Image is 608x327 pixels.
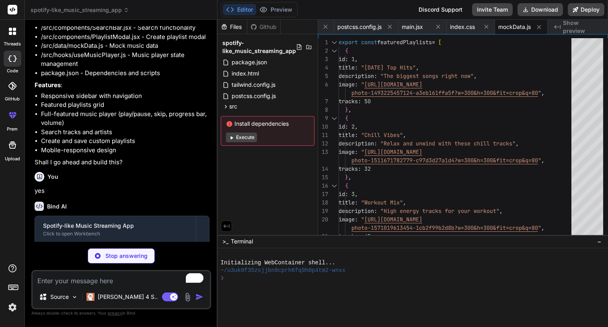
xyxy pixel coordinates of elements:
p: : [35,81,210,90]
span: tracks [339,98,358,105]
li: Featured playlists grid [41,100,210,110]
span: postcss.config.js [337,23,382,31]
span: mockData.js [498,23,531,31]
div: 15 [318,173,328,182]
span: privacy [108,311,122,315]
div: 13 [318,148,328,156]
div: 18 [318,198,328,207]
h6: Bind AI [47,202,67,211]
label: threads [4,41,21,47]
span: [URL][DOMAIN_NAME] [364,216,422,223]
div: Spotify-like Music Streaming App [43,222,188,230]
span: "Chill Vibes" [361,131,403,139]
span: 45 [364,233,371,240]
div: 1 [318,38,328,47]
button: Spotify-like Music Streaming AppClick to open Workbench [35,216,196,243]
p: Stop answering [105,252,148,260]
strong: Features [35,81,61,89]
div: Discord Support [414,3,467,16]
li: /src/components/PlaylistModal.jsx - Create playlist modal [41,33,210,42]
div: 10 [318,123,328,131]
span: " [361,81,364,88]
h6: You [47,173,58,181]
span: "High energy tracks for your workout" [380,207,499,215]
span: : [355,148,358,155]
div: 7 [318,97,328,106]
li: /src/data/mockData.js - Mock music data [41,41,210,51]
span: tailwind.config.js [231,80,276,90]
li: Search tracks and artists [41,128,210,137]
span: [ [438,39,442,46]
p: [PERSON_NAME] 4 S.. [98,293,158,301]
span: "Relax and unwind with these chill tracks" [380,140,516,147]
span: spotify-like_music_streaming_app [222,39,296,55]
span: } [345,106,348,113]
span: , [474,72,477,80]
div: 21 [318,232,328,241]
p: yes [35,186,210,196]
span: : [345,55,348,63]
span: index.html [231,69,260,78]
span: id [339,123,345,130]
span: "[DATE] Top Hits" [361,64,416,71]
span: , [348,106,351,113]
span: , [416,64,419,71]
span: , [541,157,544,164]
p: Source [50,293,69,301]
span: [URL][DOMAIN_NAME] [364,81,422,88]
span: , [541,89,544,96]
span: , [541,224,544,231]
span: : [355,216,358,223]
div: Click to collapse the range. [329,114,339,123]
button: Execute [226,133,257,142]
span: title [339,64,355,71]
span: >_ [222,237,228,245]
span: postcss.config.js [231,91,277,101]
span: image [339,216,355,223]
li: Mobile-responsive design [41,146,210,155]
span: tracks [339,165,358,172]
span: , [355,123,358,130]
span: tracks [339,233,358,240]
span: export [339,39,358,46]
div: 12 [318,139,328,148]
li: Full-featured music player (play/pause, skip, progress bar, volume) [41,110,210,128]
span: 3 [351,190,355,198]
span: const [361,39,377,46]
img: settings [6,300,19,314]
div: 6 [318,80,328,89]
div: 2 [318,47,328,55]
button: Preview [256,4,296,15]
span: , [403,131,406,139]
span: , [355,55,358,63]
span: photo-1511671782779-c97d3d27a1d4?w=300&h=300&fit=c [351,157,512,164]
span: description [339,140,374,147]
span: index.css [450,23,475,31]
span: : [355,81,358,88]
img: Claude 4 Sonnet [86,293,94,301]
span: ~/u3uk0f35zsjjbn9cprh6fq9h0p4tm2-wnxx [221,267,346,274]
div: Click to collapse the range. [329,182,339,190]
span: 1 [351,55,355,63]
span: : [355,131,358,139]
span: " [538,224,541,231]
span: image [339,81,355,88]
span: "Workout Mix" [361,199,403,206]
p: Always double-check its answers. Your in Bind [31,309,211,317]
span: ❯ [221,274,224,282]
div: 4 [318,63,328,72]
button: Download [518,3,563,16]
span: = [432,39,435,46]
textarea: To enrich screen reader interactions, please activate Accessibility in Grammarly extension settings [33,271,210,286]
span: 32 [364,165,371,172]
span: rop&q=80 [512,89,538,96]
span: , [499,207,503,215]
span: " [538,89,541,96]
span: : [358,165,361,172]
div: 8 [318,106,328,114]
div: 17 [318,190,328,198]
div: Files [218,23,247,31]
span: [URL][DOMAIN_NAME] [364,148,422,155]
p: Shall I go ahead and build this? [35,158,210,167]
span: description [339,207,374,215]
